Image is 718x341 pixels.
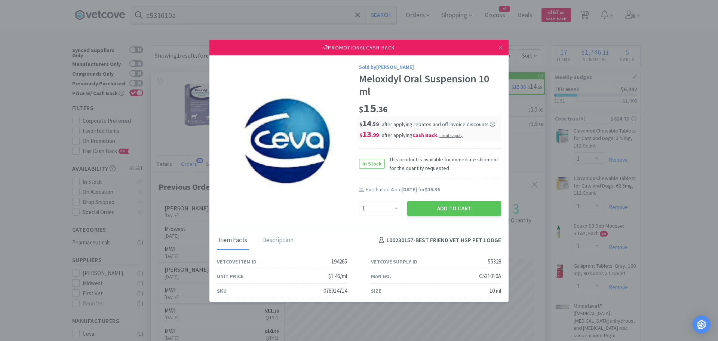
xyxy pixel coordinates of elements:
[376,104,387,115] span: . 36
[401,186,417,193] span: [DATE]
[371,258,417,266] div: Vetcove Supply ID
[439,132,464,138] div: .
[412,132,437,138] i: Cash Back
[439,133,463,138] span: Limits apply
[217,272,243,280] div: Unit Price
[217,287,227,295] div: SKU
[371,121,379,128] span: . 59
[693,316,711,334] div: Open Intercom Messenger
[209,40,509,55] div: Promotional Cash Back
[217,301,226,310] div: URL
[323,286,347,295] div: 078914714
[328,272,347,281] div: $1.46/ml
[359,63,501,71] div: Sold by [PERSON_NAME]
[371,287,381,295] div: Size
[217,258,257,266] div: Vetcove Item ID
[260,231,295,250] div: Description
[479,272,501,281] div: C531010A
[391,186,393,193] span: 4
[382,121,495,128] span: after applying rebates and off-invoice discounts
[371,272,391,280] div: Man No.
[488,257,501,266] div: 55328
[217,231,249,250] div: Item Facts
[376,235,501,245] h4: 100230157 - BEST FRIEND VET HSP PET LODGE
[239,91,337,188] img: 554b3cbdcd5d4f92883707cdbd8ab6e7_55328.jpeg
[425,186,440,193] span: $15.36
[359,131,362,138] span: $
[407,201,501,216] button: Add to Cart
[490,286,501,295] div: 10 ml
[385,155,501,172] span: This product is available for immediate shipment for the quantity requested
[359,129,379,139] span: 13
[366,186,501,194] div: Purchased on for
[359,121,362,128] span: $
[359,159,384,168] span: In Stock
[331,257,347,266] div: 194265
[359,73,501,98] div: Meloxidyl Oral Suspension 10 ml
[359,118,379,128] span: 14
[382,132,464,138] span: after applying .
[371,131,379,138] span: . 99
[359,101,387,116] span: 15
[359,104,363,115] span: $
